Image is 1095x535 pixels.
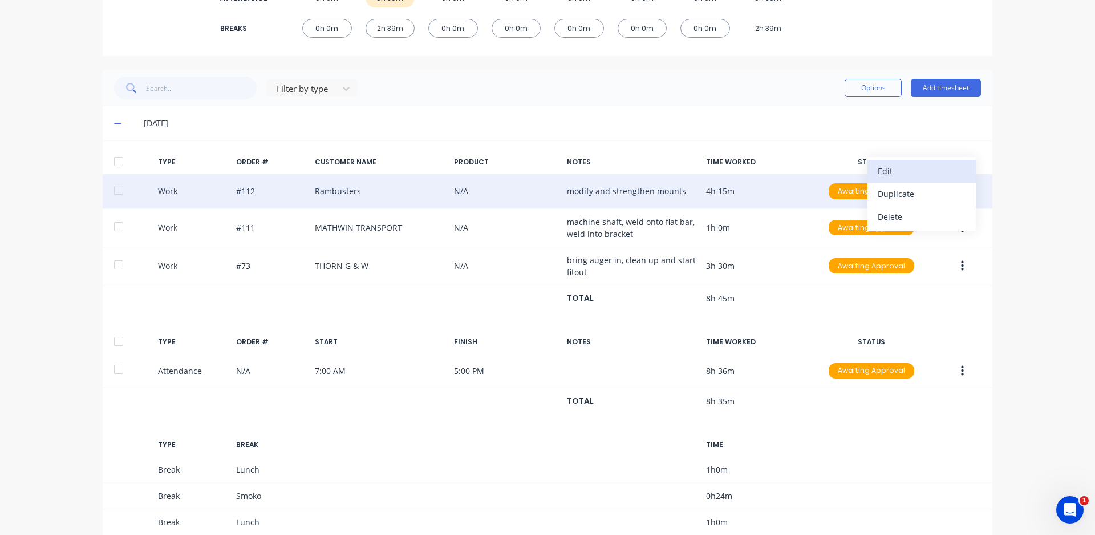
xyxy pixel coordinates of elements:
div: ORDER # [236,157,306,167]
input: Search... [146,77,257,99]
div: Awaiting Approval [829,183,914,199]
div: TIME WORKED [706,337,810,347]
div: TYPE [158,337,228,347]
span: 1 [1080,496,1089,505]
div: ORDER # [236,337,306,347]
div: Duplicate [878,186,966,202]
div: FINISH [454,337,558,347]
div: TIME WORKED [706,157,810,167]
div: TIME [706,440,810,450]
div: PRODUCT [454,157,558,167]
iframe: Intercom live chat [1056,496,1084,524]
div: Awaiting Approval [829,363,914,379]
div: STATUS [820,157,923,167]
div: Delete [878,208,966,225]
div: 0h 0m [302,19,352,38]
div: 0h 0m [680,19,730,38]
div: TYPE [158,157,228,167]
div: START [315,337,445,347]
div: NOTES [567,337,697,347]
div: BREAK [236,440,306,450]
button: Add timesheet [911,79,981,97]
div: 0h 0m [492,19,541,38]
div: STATUS [820,337,923,347]
div: [DATE] [144,117,981,130]
div: 2h 39m [744,19,793,38]
div: 2h 39m [366,19,415,38]
div: 0h 0m [428,19,478,38]
div: Awaiting Approval [829,220,914,236]
div: TYPE [158,440,228,450]
div: Awaiting Approval [829,258,914,274]
div: Edit [878,163,966,179]
div: 0h 0m [554,19,604,38]
button: Options [845,79,902,97]
div: 0h 0m [618,19,667,38]
div: CUSTOMER NAME [315,157,445,167]
div: NOTES [567,157,697,167]
div: BREAKS [220,23,266,34]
